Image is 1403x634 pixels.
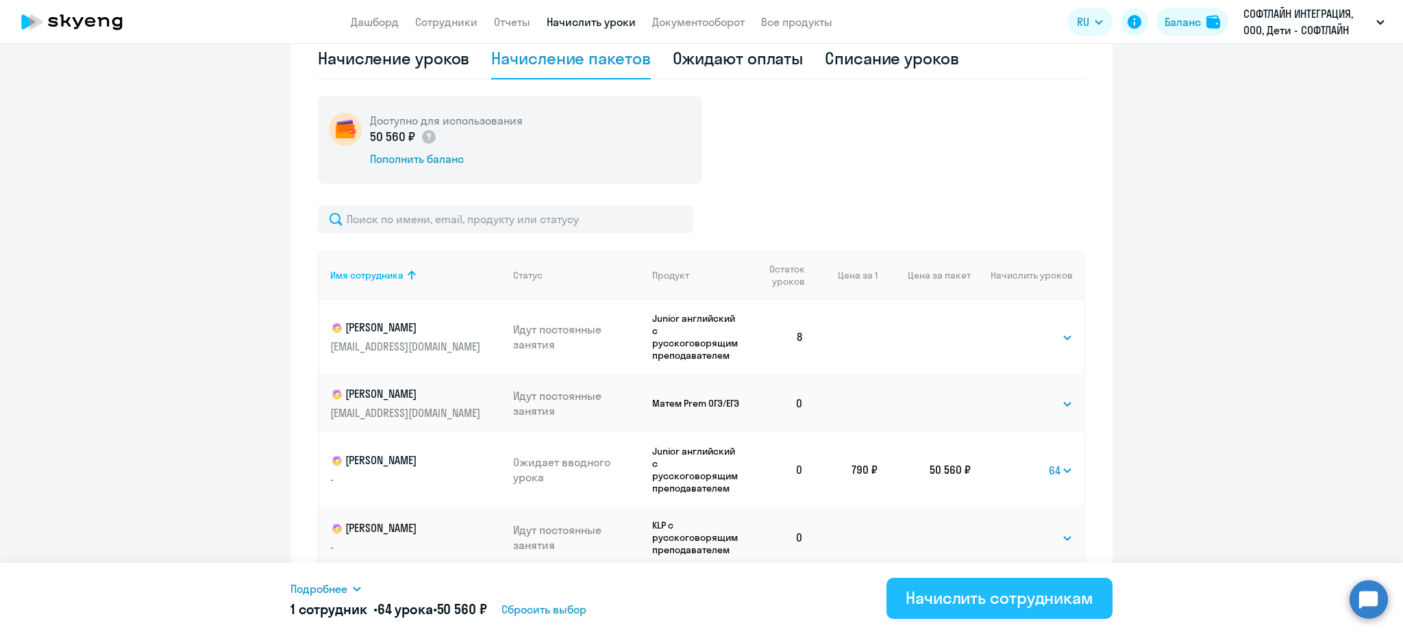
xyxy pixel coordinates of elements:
h5: Доступно для использования [370,113,523,128]
span: 50 560 ₽ [437,600,487,618]
p: Идут постоянные занятия [513,388,642,418]
a: Дашборд [351,15,399,29]
a: child[PERSON_NAME][EMAIL_ADDRESS][DOMAIN_NAME] [330,386,502,420]
p: Junior английский с русскоговорящим преподавателем [652,445,745,494]
button: Начислить сотрудникам [886,578,1113,619]
a: child[PERSON_NAME][EMAIL_ADDRESS][DOMAIN_NAME] [330,320,502,354]
div: Начисление пакетов [491,47,650,69]
p: Идут постоянные занятия [513,322,642,352]
div: Остаток уроков [756,263,815,288]
span: Остаток уроков [756,263,804,288]
p: [PERSON_NAME] [330,520,484,537]
div: Продукт [652,269,745,281]
div: Статус [513,269,543,281]
button: СОФТЛАЙН ИНТЕГРАЦИЯ, ООО, Дети - СОФТЛАЙН ИНТЕГРАЦИЯ Соц. пакет [1237,5,1391,38]
a: Отчеты [494,15,530,29]
p: 50 560 ₽ [370,128,437,146]
img: child [330,321,344,335]
div: Имя сотрудника [330,269,502,281]
p: Матем Prem ОГЭ/ЕГЭ [652,397,745,409]
div: Пополнить баланс [370,151,523,166]
img: child [330,388,344,401]
div: Имя сотрудника [330,269,403,281]
a: Документооборот [652,15,745,29]
div: Начисление уроков [318,47,469,69]
p: [EMAIL_ADDRESS][DOMAIN_NAME] [330,405,484,420]
th: Начислить уроков [971,251,1084,300]
h5: 1 сотрудник • • [290,600,486,619]
p: KLP с русскоговорящим преподавателем [652,519,745,556]
div: Продукт [652,269,689,281]
span: RU [1077,14,1089,30]
a: child[PERSON_NAME]- [330,520,502,555]
div: Списание уроков [825,47,959,69]
p: - [330,472,484,487]
td: 50 560 ₽ [878,433,971,507]
p: [PERSON_NAME] [330,320,484,336]
div: Ожидают оплаты [673,47,804,69]
p: [PERSON_NAME] [330,386,484,403]
div: Баланс [1165,14,1201,30]
p: СОФТЛАЙН ИНТЕГРАЦИЯ, ООО, Дети - СОФТЛАЙН ИНТЕГРАЦИЯ Соц. пакет [1243,5,1371,38]
a: Сотрудники [415,15,477,29]
p: Ожидает вводного урока [513,455,642,485]
a: Все продукты [761,15,832,29]
img: balance [1206,15,1220,29]
span: Сбросить выбор [501,601,586,618]
a: child[PERSON_NAME]- [330,453,502,487]
th: Цена за 1 [815,251,878,300]
img: child [330,522,344,535]
p: - [330,540,484,555]
th: Цена за пакет [878,251,971,300]
p: Junior английский с русскоговорящим преподавателем [652,312,745,362]
span: Подробнее [290,581,347,597]
td: 790 ₽ [815,433,878,507]
p: [EMAIL_ADDRESS][DOMAIN_NAME] [330,339,484,354]
td: 0 [745,374,815,433]
div: Начислить сотрудникам [906,587,1093,609]
button: Балансbalance [1156,8,1228,36]
td: 0 [745,433,815,507]
img: child [330,454,344,468]
td: 0 [745,507,815,568]
a: Начислить уроки [547,15,636,29]
span: 64 урока [377,600,433,618]
p: [PERSON_NAME] [330,453,484,469]
img: wallet-circle.png [329,113,362,146]
div: Статус [513,269,642,281]
button: RU [1067,8,1113,36]
input: Поиск по имени, email, продукту или статусу [318,205,693,233]
p: Идут постоянные занятия [513,522,642,553]
td: 8 [745,300,815,374]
